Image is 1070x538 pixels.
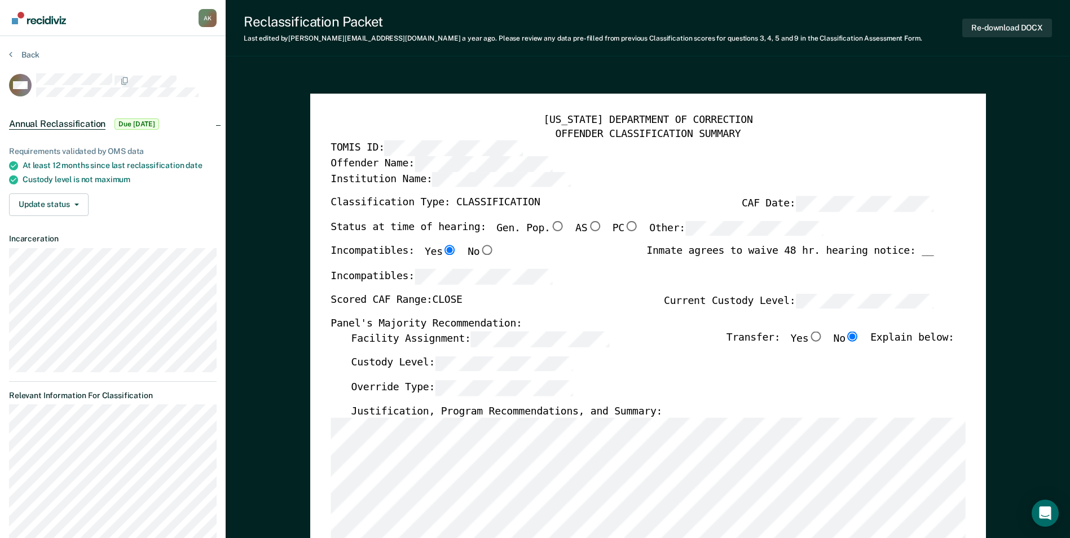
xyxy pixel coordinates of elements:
[435,381,573,396] input: Override Type:
[351,332,609,347] label: Facility Assignment:
[414,269,552,284] input: Incompatibles:
[479,245,494,255] input: No
[244,34,922,42] div: Last edited by [PERSON_NAME][EMAIL_ADDRESS][DOMAIN_NAME] . Please review any data pre-filled from...
[833,332,860,347] label: No
[351,381,573,396] label: Override Type:
[331,318,934,332] div: Panel's Majority Recommendation:
[331,114,965,127] div: [US_STATE] DEPARTMENT OF CORRECTION
[442,245,457,255] input: Yes
[9,193,89,216] button: Update status
[115,118,159,130] span: Due [DATE]
[331,221,824,246] div: Status at time of hearing:
[649,221,824,236] label: Other:
[587,221,602,231] input: AS
[9,391,217,400] dt: Relevant Information For Classification
[199,9,217,27] div: A K
[331,269,553,284] label: Incompatibles:
[470,332,609,347] input: Facility Assignment:
[331,196,540,211] label: Classification Type: CLASSIFICATION
[1032,500,1059,527] div: Open Intercom Messenger
[12,12,66,24] img: Recidiviz
[23,175,217,184] div: Custody level is not
[351,405,662,418] label: Justification, Program Recommendations, and Summary:
[331,245,494,269] div: Incompatibles:
[199,9,217,27] button: Profile dropdown button
[23,161,217,170] div: At least 12 months since last reclassification
[331,141,522,156] label: TOMIS ID:
[962,19,1052,37] button: Re-download DOCX
[331,171,570,187] label: Institution Name:
[331,156,553,171] label: Offender Name:
[846,332,860,342] input: No
[425,245,457,260] label: Yes
[9,50,39,60] button: Back
[795,293,934,308] input: Current Custody Level:
[432,171,570,187] input: Institution Name:
[808,332,823,342] input: Yes
[95,175,130,184] span: maximum
[575,221,602,236] label: AS
[664,293,934,308] label: Current Custody Level:
[496,221,565,236] label: Gen. Pop.
[685,221,824,236] input: Other:
[795,196,934,211] input: CAF Date:
[244,14,922,30] div: Reclassification Packet
[468,245,494,260] label: No
[9,118,105,130] span: Annual Reclassification
[612,221,639,236] label: PC
[351,356,573,371] label: Custody Level:
[9,147,217,156] div: Requirements validated by OMS data
[435,356,573,371] input: Custody Level:
[331,293,462,308] label: Scored CAF Range: CLOSE
[414,156,552,171] input: Offender Name:
[9,234,217,244] dt: Incarceration
[550,221,565,231] input: Gen. Pop.
[462,34,495,42] span: a year ago
[384,141,522,156] input: TOMIS ID:
[726,332,954,356] div: Transfer: Explain below:
[186,161,202,170] span: date
[646,245,934,269] div: Inmate agrees to waive 48 hr. hearing notice: __
[742,196,934,211] label: CAF Date:
[624,221,639,231] input: PC
[331,127,965,141] div: OFFENDER CLASSIFICATION SUMMARY
[790,332,823,347] label: Yes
